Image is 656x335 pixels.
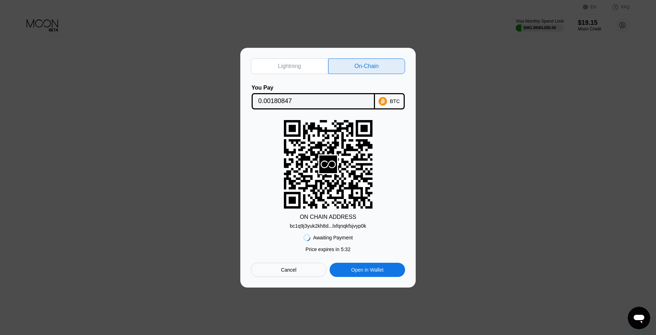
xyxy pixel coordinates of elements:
[252,85,375,91] div: You Pay
[341,246,351,252] span: 5 : 32
[305,246,351,252] div: Price expires in
[351,267,383,273] div: Open in Wallet
[328,58,405,74] div: On-Chain
[390,98,400,104] div: BTC
[313,235,353,240] div: Awaiting Payment
[290,223,366,229] div: bc1q9j3yuk2kh8d...lxfqnqkfsjvyp0k
[281,267,297,273] div: Cancel
[278,63,301,70] div: Lightning
[290,220,366,229] div: bc1q9j3yuk2kh8d...lxfqnqkfsjvyp0k
[251,58,328,74] div: Lightning
[628,307,650,329] iframe: Button to launch messaging window, conversation in progress
[251,263,326,277] div: Cancel
[354,63,379,70] div: On-Chain
[330,263,405,277] div: Open in Wallet
[300,214,356,220] div: ON CHAIN ADDRESS
[251,85,405,109] div: You PayBTC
